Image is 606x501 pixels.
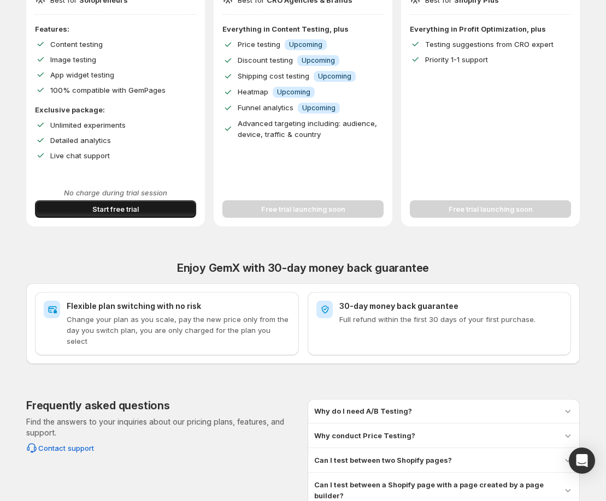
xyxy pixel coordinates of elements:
[67,314,290,347] p: Change your plan as you scale, pay the new price only from the day you switch plan, you are only ...
[277,88,310,97] span: Upcoming
[50,121,126,129] span: Unlimited experiments
[50,86,166,94] span: 100% compatible with GemPages
[238,87,268,96] span: Heatmap
[238,40,280,49] span: Price testing
[26,399,170,412] h2: Frequently asked questions
[26,416,299,438] p: Find the answers to your inquiries about our pricing plans, features, and support.
[238,119,377,139] span: Advanced targeting including: audience, device, traffic & country
[238,71,309,80] span: Shipping cost testing
[222,23,384,34] p: Everything in Content Testing, plus
[410,23,571,34] p: Everything in Profit Optimization, plus
[38,443,94,454] span: Contact support
[318,72,351,81] span: Upcoming
[314,405,412,416] h3: Why do I need A/B Testing?
[238,103,293,112] span: Funnel analytics
[35,200,196,218] button: Start free trial
[314,430,415,441] h3: Why conduct Price Testing?
[50,70,114,79] span: App widget testing
[35,104,196,115] p: Exclusive package:
[289,40,322,49] span: Upcoming
[50,151,110,160] span: Live chat support
[26,261,580,275] h2: Enjoy GemX with 30-day money back guarantee
[50,136,111,145] span: Detailed analytics
[339,314,563,325] p: Full refund within the first 30 days of your first purchase.
[238,56,293,64] span: Discount testing
[35,187,196,198] p: No charge during trial session
[20,439,101,457] button: Contact support
[92,204,139,214] span: Start free trial
[50,40,103,49] span: Content testing
[569,448,595,474] div: Open Intercom Messenger
[302,104,336,112] span: Upcoming
[50,55,96,64] span: Image testing
[67,301,290,312] h2: Flexible plan switching with no risk
[35,23,196,34] p: Features:
[302,56,335,65] span: Upcoming
[425,40,554,49] span: Testing suggestions from CRO expert
[314,455,452,466] h3: Can I test between two Shopify pages?
[425,55,488,64] span: Priority 1-1 support
[339,301,563,312] h2: 30-day money back guarantee
[314,479,554,501] h3: Can I test between a Shopify page with a page created by a page builder?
